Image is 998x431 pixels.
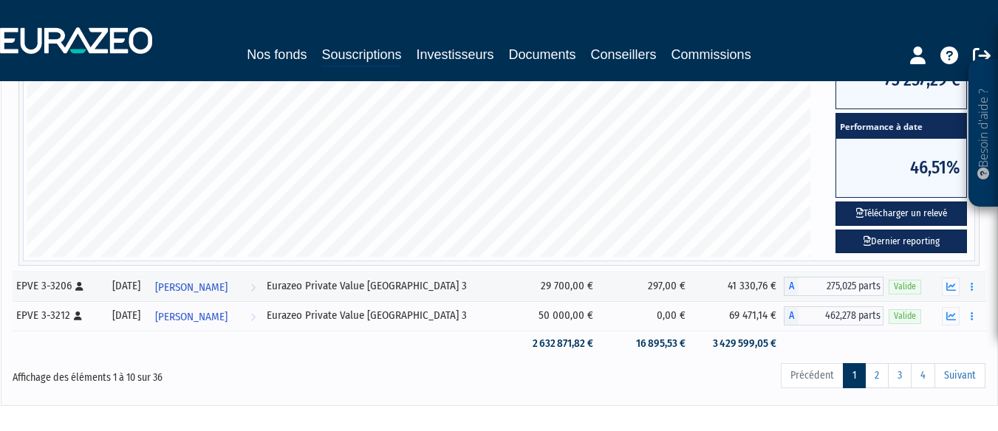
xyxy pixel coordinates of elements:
div: [DATE] [109,308,144,323]
div: EPVE 3-3212 [16,308,98,323]
td: 0,00 € [601,301,692,331]
i: Voir l'investisseur [250,303,256,331]
td: 16 895,53 € [601,331,692,356]
a: 3 [888,363,912,388]
span: 462,278 parts [799,306,883,325]
a: [PERSON_NAME] [149,301,262,331]
a: 4 [911,363,935,388]
div: Affichage des éléments 1 à 10 sur 36 [13,362,406,385]
td: 41 330,76 € [693,272,784,301]
div: Eurazeo Private Value [GEOGRAPHIC_DATA] 3 [267,308,508,323]
i: [Français] Personne physique [74,311,82,320]
i: Voir l'investisseur [250,274,256,301]
div: [DATE] [109,278,144,294]
td: 3 429 599,05 € [693,331,784,356]
td: 2 632 871,82 € [513,331,601,356]
p: Besoin d'aide ? [975,67,992,200]
a: Conseillers [591,44,657,65]
div: EPVE 3-3206 [16,278,98,294]
td: 297,00 € [601,272,692,301]
a: Suivant [934,363,985,388]
div: Eurazeo Private Value [GEOGRAPHIC_DATA] 3 [267,278,508,294]
i: [Français] Personne physique [75,282,83,291]
span: 275,025 parts [799,277,883,296]
a: Investisseurs [416,44,493,65]
a: Souscriptions [321,44,401,67]
a: Commissions [671,44,751,65]
a: Documents [509,44,576,65]
td: 69 471,14 € [693,301,784,331]
div: A - Eurazeo Private Value Europe 3 [784,277,883,296]
a: 1 [843,363,866,388]
div: A - Eurazeo Private Value Europe 3 [784,306,883,325]
span: 46,51% [836,139,966,197]
span: Performance à date [836,114,966,139]
span: [PERSON_NAME] [155,274,228,301]
td: 50 000,00 € [513,301,601,331]
span: A [784,306,799,325]
span: [PERSON_NAME] [155,303,228,331]
span: Valide [889,309,921,323]
span: A [784,277,799,296]
span: Valide [889,280,921,294]
a: [PERSON_NAME] [149,272,262,301]
button: Télécharger un relevé [835,201,967,226]
td: 29 700,00 € [513,272,601,301]
a: Nos fonds [247,44,307,65]
a: Dernier reporting [835,230,967,254]
a: 2 [865,363,889,388]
